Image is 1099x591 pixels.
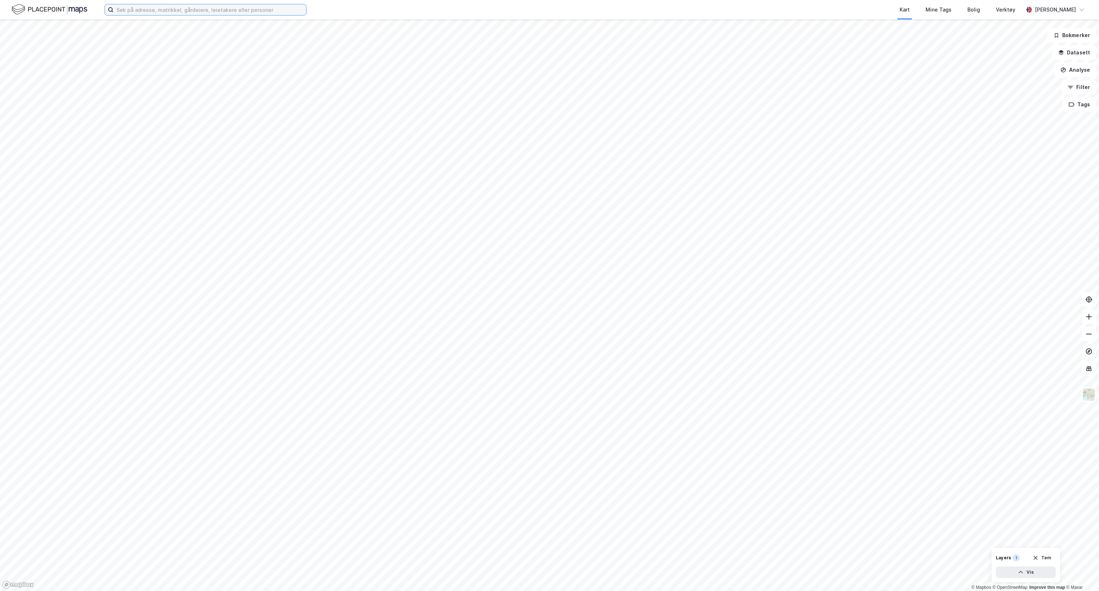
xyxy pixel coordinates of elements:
a: OpenStreetMap [993,585,1028,590]
iframe: Chat Widget [1063,556,1099,591]
a: Improve this map [1029,585,1065,590]
input: Søk på adresse, matrikkel, gårdeiere, leietakere eller personer [114,4,306,15]
button: Datasett [1052,45,1096,60]
button: Vis [996,566,1056,578]
img: logo.f888ab2527a4732fd821a326f86c7f29.svg [12,3,87,16]
div: Kart [900,5,910,14]
a: Mapbox homepage [2,581,34,589]
div: 1 [1012,554,1020,561]
button: Tøm [1028,552,1056,564]
button: Bokmerker [1047,28,1096,43]
img: Z [1082,388,1096,401]
div: Kontrollprogram for chat [1063,556,1099,591]
div: Layers [996,555,1011,561]
div: Verktøy [996,5,1015,14]
a: Mapbox [971,585,991,590]
button: Tags [1063,97,1096,112]
button: Filter [1062,80,1096,94]
button: Analyse [1054,63,1096,77]
div: [PERSON_NAME] [1035,5,1076,14]
div: Bolig [967,5,980,14]
div: Mine Tags [926,5,952,14]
